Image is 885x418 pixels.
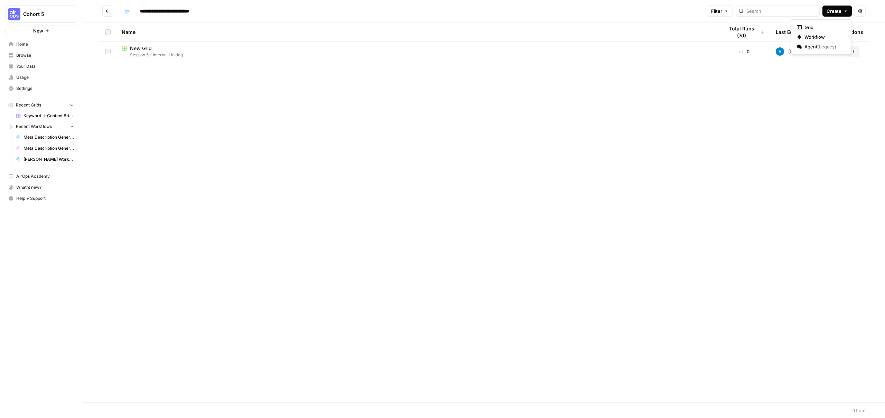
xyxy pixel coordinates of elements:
[776,47,784,56] img: o3cqybgnmipr355j8nz4zpq1mc6x
[24,134,74,140] span: Meta Description Generator ([PERSON_NAME])
[16,123,52,130] span: Recent Workflows
[6,193,77,204] button: Help + Support
[130,45,152,52] span: New Grid
[16,63,74,69] span: Your Data
[817,44,836,49] span: ( Legacy )
[746,8,817,15] input: Search
[122,22,713,41] div: Name
[24,113,74,119] span: Keyword -> Content Brief -> Article
[13,154,77,165] a: [PERSON_NAME] Workflow
[853,407,866,414] div: 1 Item
[16,173,74,179] span: AirOps Academy
[6,121,77,132] button: Recent Workflows
[16,52,74,58] span: Browse
[6,100,77,110] button: Recent Grids
[776,47,803,56] div: [DATE]
[711,8,722,15] span: Filter
[8,8,20,20] img: Cohort 5 Logo
[845,22,863,41] div: Actions
[13,132,77,143] a: Meta Description Generator ([PERSON_NAME])
[102,6,113,17] button: Go back
[16,41,74,47] span: Home
[13,110,77,121] a: Keyword -> Content Brief -> Article
[724,48,765,55] div: 0
[6,39,77,50] a: Home
[122,52,713,58] span: Session 5 - Internal Linking
[804,24,843,31] span: Grid
[6,26,77,36] button: New
[6,182,77,193] button: What's new?
[776,22,802,41] div: Last Edited
[6,83,77,94] a: Settings
[6,50,77,61] a: Browse
[23,11,65,18] span: Cohort 5
[6,171,77,182] a: AirOps Academy
[791,19,852,55] div: Create
[122,45,713,58] a: New GridSession 5 - Internal Linking
[16,102,41,108] span: Recent Grids
[804,43,843,50] span: Agent
[24,156,74,162] span: [PERSON_NAME] Workflow
[707,6,733,17] button: Filter
[6,61,77,72] a: Your Data
[827,8,841,15] span: Create
[24,145,74,151] span: Meta Description Generator ([PERSON_NAME])
[33,27,43,34] span: New
[822,6,852,17] button: Create
[13,143,77,154] a: Meta Description Generator ([PERSON_NAME])
[16,195,74,202] span: Help + Support
[804,34,843,40] span: Workflow
[6,6,77,23] button: Workspace: Cohort 5
[724,22,765,41] div: Total Runs (7d)
[16,85,74,92] span: Settings
[16,74,74,81] span: Usage
[6,72,77,83] a: Usage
